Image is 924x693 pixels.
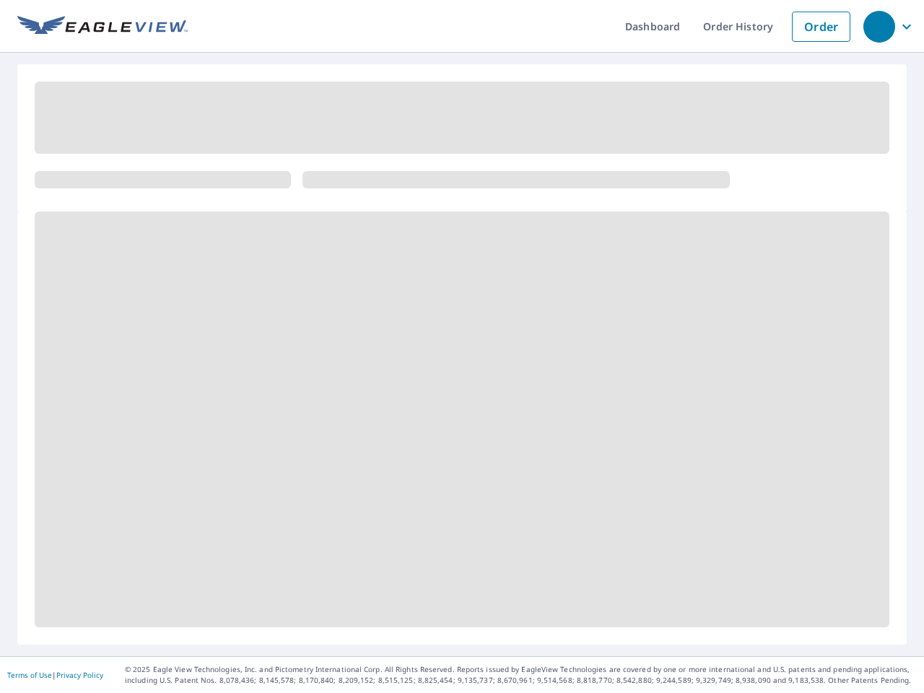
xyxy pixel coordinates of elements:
a: Privacy Policy [56,670,103,680]
a: Order [792,12,850,42]
a: Terms of Use [7,670,52,680]
p: | [7,671,103,679]
p: © 2025 Eagle View Technologies, Inc. and Pictometry International Corp. All Rights Reserved. Repo... [125,664,917,686]
img: EV Logo [17,16,188,38]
